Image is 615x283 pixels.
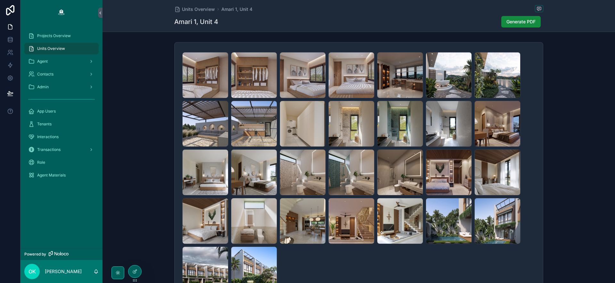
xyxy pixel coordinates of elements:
a: Powered by [20,248,102,260]
a: App Users [24,106,99,117]
div: scrollable content [20,26,102,189]
a: Projects Overview [24,30,99,42]
span: Powered by [24,252,46,257]
a: Agent Materials [24,169,99,181]
button: Generate PDF [501,16,541,28]
a: Interactions [24,131,99,143]
h1: Amari 1, Unit 4 [174,17,218,26]
p: [PERSON_NAME] [45,268,82,275]
span: Units Overview [182,6,215,12]
span: Role [37,160,45,165]
a: Tenants [24,118,99,130]
span: OK [29,268,36,275]
a: Units Overview [24,43,99,54]
a: Contacts [24,68,99,80]
span: Agent Materials [37,173,66,178]
a: Units Overview [174,6,215,12]
span: Transactions [37,147,61,152]
span: Units Overview [37,46,65,51]
span: Projects Overview [37,33,71,38]
span: Admin [37,84,49,90]
span: Contacts [37,72,53,77]
span: Generate PDF [506,19,536,25]
a: Agent [24,56,99,67]
span: Tenants [37,122,52,127]
a: Transactions [24,144,99,155]
span: Interactions [37,134,59,139]
span: App Users [37,109,56,114]
a: Amari 1, Unit 4 [221,6,252,12]
a: Role [24,157,99,168]
img: App logo [56,8,67,18]
a: Admin [24,81,99,93]
span: Agent [37,59,48,64]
